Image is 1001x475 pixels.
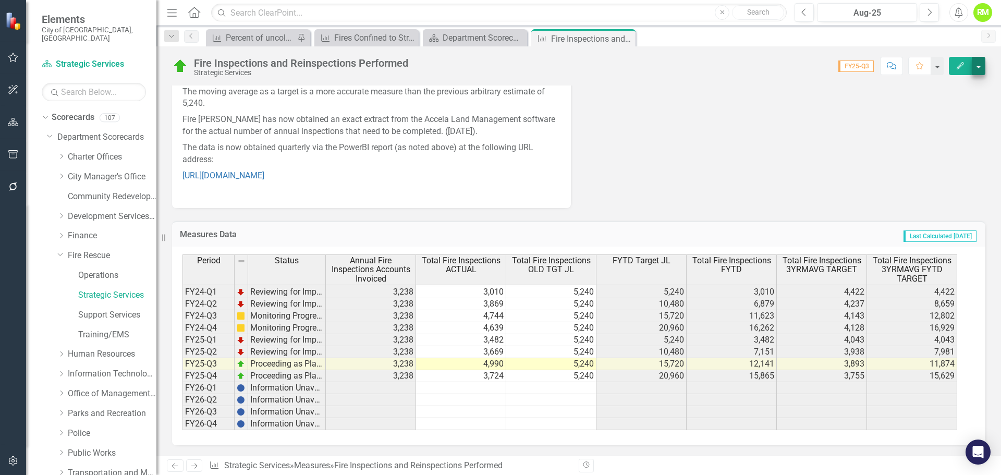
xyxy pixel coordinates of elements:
a: Department Scorecards [57,131,156,143]
img: cBAA0RP0Y6D5n+AAAAAElFTkSuQmCC [237,324,245,332]
span: Elements [42,13,146,26]
td: 3,238 [326,346,416,358]
td: 7,981 [867,346,957,358]
a: Fire Rescue [68,250,156,262]
td: 3,869 [416,298,506,310]
td: 5,240 [506,322,596,334]
a: Operations [78,270,156,282]
td: 5,240 [506,334,596,346]
td: 5,240 [506,310,596,322]
div: RM [973,3,992,22]
small: City of [GEOGRAPHIC_DATA], [GEOGRAPHIC_DATA] [42,26,146,43]
input: Search ClearPoint... [211,4,787,22]
a: [URL][DOMAIN_NAME] [182,170,264,180]
div: Department Scorecard [443,31,524,44]
td: 3,010 [687,286,777,298]
a: Support Services [78,309,156,321]
td: 20,960 [596,322,687,334]
td: 7,151 [687,346,777,358]
span: Total Fire Inspections ACTUAL [418,256,504,274]
td: Information Unavailable [248,406,326,418]
td: 3,238 [326,310,416,322]
img: BgCOk07PiH71IgAAAABJRU5ErkJggg== [237,408,245,416]
span: FYTD Target JL [613,256,670,265]
td: 16,929 [867,322,957,334]
span: Total Fire Inspections FYTD [689,256,774,274]
td: 8,659 [867,298,957,310]
td: FY24-Q1 [182,286,235,298]
td: 15,865 [687,370,777,382]
a: Office of Management and Budget [68,388,156,400]
td: Proceeding as Planned [248,358,326,370]
a: Strategic Services [224,460,290,470]
td: 11,623 [687,310,777,322]
td: 4,237 [777,298,867,310]
img: BgCOk07PiH71IgAAAABJRU5ErkJggg== [237,396,245,404]
img: TnMDeAgwAPMxUmUi88jYAAAAAElFTkSuQmCC [237,300,245,308]
td: 11,874 [867,358,957,370]
a: Community Redevelopment Agency [68,191,156,203]
td: FY26-Q2 [182,394,235,406]
td: 5,240 [506,298,596,310]
a: Public Works [68,447,156,459]
td: Monitoring Progress [248,322,326,334]
td: 12,141 [687,358,777,370]
span: Period [197,256,221,265]
td: Reviewing for Improvement [248,286,326,298]
td: 4,043 [867,334,957,346]
td: 10,480 [596,298,687,310]
td: FY26-Q3 [182,406,235,418]
td: 4,422 [867,286,957,298]
td: FY24-Q3 [182,310,235,322]
img: TnMDeAgwAPMxUmUi88jYAAAAAElFTkSuQmCC [237,336,245,344]
td: 5,240 [596,286,687,298]
a: Charter Offices [68,151,156,163]
td: Proceeding as Planned [248,370,326,382]
a: Strategic Services [78,289,156,301]
td: FY25-Q2 [182,346,235,358]
td: 4,128 [777,322,867,334]
td: 3,482 [416,334,506,346]
div: Fires Confined to Structure of Origin [334,31,416,44]
td: FY25-Q4 [182,370,235,382]
td: 3,238 [326,286,416,298]
td: 4,043 [777,334,867,346]
div: » » [209,460,571,472]
td: 4,422 [777,286,867,298]
a: Scorecards [52,112,94,124]
img: BgCOk07PiH71IgAAAABJRU5ErkJggg== [237,384,245,392]
td: Reviewing for Improvement [248,298,326,310]
td: 3,938 [777,346,867,358]
p: The moving average as a target is a more accurate measure than the previous arbitrary estimate of... [182,84,560,112]
td: 5,240 [596,334,687,346]
td: 4,990 [416,358,506,370]
td: 3,724 [416,370,506,382]
h3: Measures Data [180,230,526,239]
img: ClearPoint Strategy [5,12,23,30]
button: Aug-25 [817,3,917,22]
img: Proceeding as Planned [172,58,189,75]
a: Parks and Recreation [68,408,156,420]
span: Annual Fire Inspections Accounts Invoiced [328,256,413,284]
td: 3,238 [326,370,416,382]
td: Reviewing for Improvement [248,346,326,358]
a: Information Technology Services [68,368,156,380]
img: TnMDeAgwAPMxUmUi88jYAAAAAElFTkSuQmCC [237,348,245,356]
img: 8DAGhfEEPCf229AAAAAElFTkSuQmCC [237,257,246,265]
td: 10,480 [596,346,687,358]
td: 3,755 [777,370,867,382]
div: Percent of uncollected utility bills [226,31,295,44]
span: Search [747,8,770,16]
img: BgCOk07PiH71IgAAAABJRU5ErkJggg== [237,420,245,428]
p: The data is now obtained quarterly via the PowerBI report (as noted above) at the following URL a... [182,140,560,168]
td: Information Unavailable [248,394,326,406]
td: 4,639 [416,322,506,334]
a: Development Services Department [68,211,156,223]
td: 3,238 [326,298,416,310]
td: Information Unavailable [248,418,326,430]
img: zOikAAAAAElFTkSuQmCC [237,372,245,380]
td: 12,802 [867,310,957,322]
div: Open Intercom Messenger [966,440,991,465]
img: TnMDeAgwAPMxUmUi88jYAAAAAElFTkSuQmCC [237,288,245,296]
td: FY24-Q2 [182,298,235,310]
